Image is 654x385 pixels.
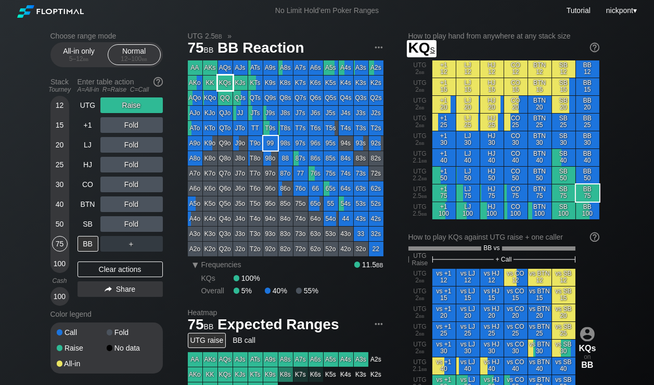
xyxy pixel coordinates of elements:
div: Q9s [263,91,278,105]
div: BB 15 [576,78,599,95]
div: 84s [339,151,353,166]
div: +1 12 [432,60,456,78]
div: J3o [233,227,248,241]
div: A4o [188,212,202,226]
div: CO 20 [504,96,528,113]
div: UTG 2.5 [408,202,432,219]
div: 43o [339,227,353,241]
div: SB 40 [552,149,575,166]
div: HJ 50 [480,167,504,184]
div: J3s [354,106,368,120]
div: J4s [339,106,353,120]
div: +1 40 [432,149,456,166]
div: Tourney [46,86,73,93]
div: 73s [354,166,368,181]
div: +1 [78,117,98,133]
div: A3o [188,227,202,241]
div: A9o [188,136,202,151]
div: J7o [233,166,248,181]
div: K5s [324,76,338,90]
div: T5o [248,196,263,211]
div: J8s [278,106,293,120]
div: K9o [203,136,217,151]
div: T7s [293,121,308,135]
div: HJ 25 [480,114,504,131]
div: BB [78,236,98,252]
div: QJs [233,91,248,105]
div: BTN 15 [528,78,552,95]
div: T7o [248,166,263,181]
div: 77 [293,166,308,181]
div: AQo [188,91,202,105]
div: BTN 40 [528,149,552,166]
div: J5o [233,196,248,211]
div: LJ 75 [456,184,480,202]
div: 98s [278,136,293,151]
div: J2s [369,106,383,120]
div: 76s [309,166,323,181]
div: BTN 75 [528,184,552,202]
div: Fold [100,157,163,172]
div: 33 [354,227,368,241]
div: 40 [52,196,68,212]
div: K7s [293,76,308,90]
div: HJ 15 [480,78,504,95]
div: LJ 20 [456,96,480,113]
div: T5s [324,121,338,135]
div: A4s [339,60,353,75]
div: 64o [309,212,323,226]
div: CO 15 [504,78,528,95]
div: HJ 100 [480,202,504,219]
div: BB 40 [576,149,599,166]
div: 93o [263,227,278,241]
div: HJ 12 [480,60,504,78]
div: K6o [203,181,217,196]
div: 52s [369,196,383,211]
div: A8s [278,60,293,75]
div: 12 – 100 [112,55,156,63]
div: T6s [309,121,323,135]
div: 85o [278,196,293,211]
div: SB 100 [552,202,575,219]
div: UTG [78,97,98,113]
div: 42s [369,212,383,226]
div: 25 [52,157,68,172]
div: ATo [188,121,202,135]
div: Q8s [278,91,293,105]
div: CO 100 [504,202,528,219]
div: K5o [203,196,217,211]
div: T4o [248,212,263,226]
div: 96s [309,136,323,151]
div: JTo [233,121,248,135]
div: SB 75 [552,184,575,202]
div: K3s [354,76,368,90]
div: SB 20 [552,96,575,113]
div: 66 [309,181,323,196]
div: LJ 30 [456,131,480,148]
div: No Limit Hold’em Poker Ranges [260,6,394,17]
div: AJo [188,106,202,120]
div: LJ 25 [456,114,480,131]
div: CO [78,177,98,192]
div: 20 [52,137,68,153]
div: 94s [339,136,353,151]
div: BB 12 [576,60,599,78]
div: CO 40 [504,149,528,166]
div: Fold [100,196,163,212]
div: BB 50 [576,167,599,184]
div: T8s [278,121,293,135]
div: HJ 75 [480,184,504,202]
div: +1 50 [432,167,456,184]
div: K2s [369,76,383,90]
img: help.32db89a4.svg [152,76,164,88]
div: SB [78,216,98,232]
div: Fold [100,137,163,153]
div: SB 30 [552,131,575,148]
div: +1 30 [432,131,456,148]
div: CO 30 [504,131,528,148]
div: BB 30 [576,131,599,148]
div: LJ 15 [456,78,480,95]
div: T9o [248,136,263,151]
div: LJ 12 [456,60,480,78]
div: Call [57,329,107,336]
